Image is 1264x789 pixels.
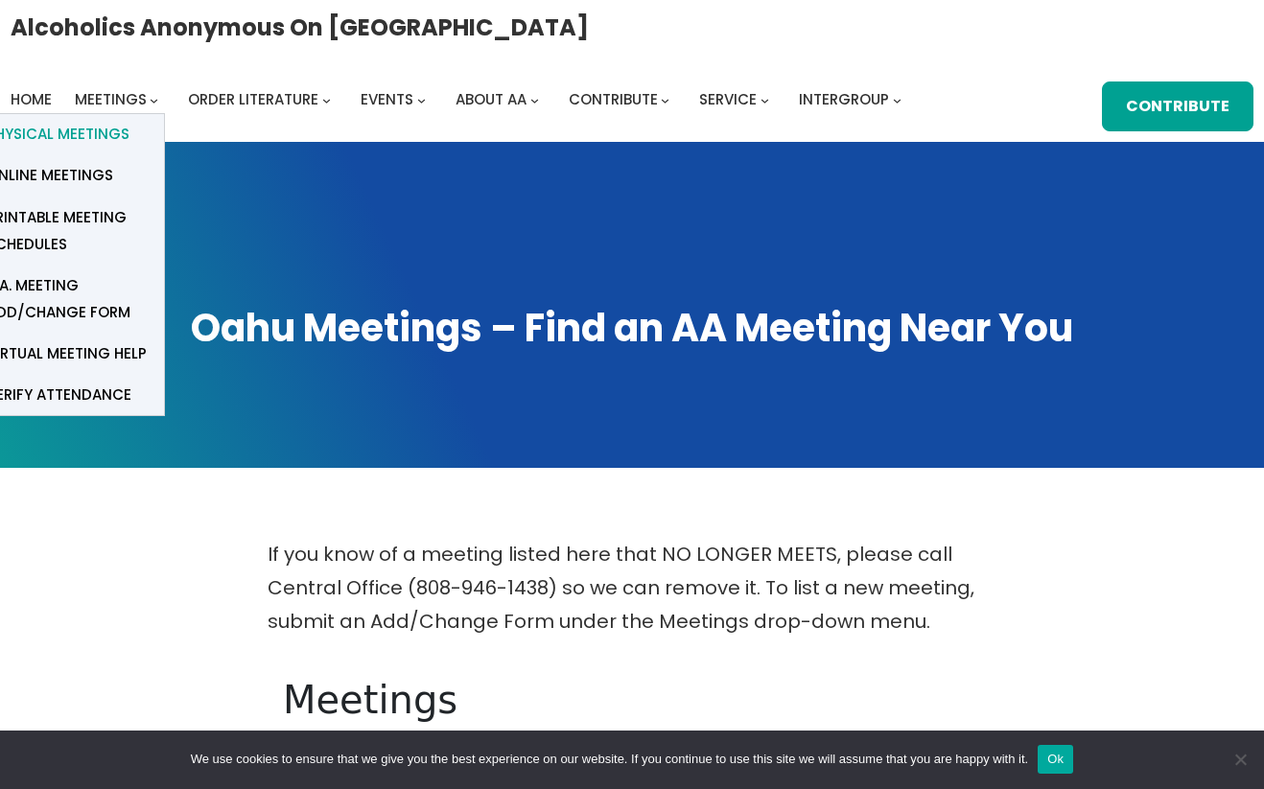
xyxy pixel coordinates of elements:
a: Alcoholics Anonymous on [GEOGRAPHIC_DATA] [11,7,589,48]
p: If you know of a meeting listed here that NO LONGER MEETS, please call Central Office (808-946-14... [268,538,996,638]
span: About AA [456,89,527,109]
span: Events [361,89,413,109]
span: Service [699,89,757,109]
span: Intergroup [799,89,889,109]
button: Meetings submenu [150,95,158,104]
h1: Meetings [283,677,981,723]
span: We use cookies to ensure that we give you the best experience on our website. If you continue to ... [191,750,1028,769]
a: Home [11,86,52,113]
a: Contribute [569,86,658,113]
span: Meetings [75,89,147,109]
a: Service [699,86,757,113]
span: Order Literature [188,89,318,109]
a: About AA [456,86,527,113]
button: Contribute submenu [661,95,669,104]
a: Meetings [75,86,147,113]
span: Home [11,89,52,109]
button: Intergroup submenu [893,95,901,104]
button: About AA submenu [530,95,539,104]
button: Events submenu [417,95,426,104]
nav: Intergroup [11,86,908,113]
a: Intergroup [799,86,889,113]
span: No [1230,750,1250,769]
a: Events [361,86,413,113]
span: Contribute [569,89,658,109]
button: Order Literature submenu [322,95,331,104]
a: Contribute [1102,81,1254,131]
button: Service submenu [761,95,769,104]
button: Ok [1038,745,1073,774]
h1: Oahu Meetings – Find an AA Meeting Near You [19,303,1245,355]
